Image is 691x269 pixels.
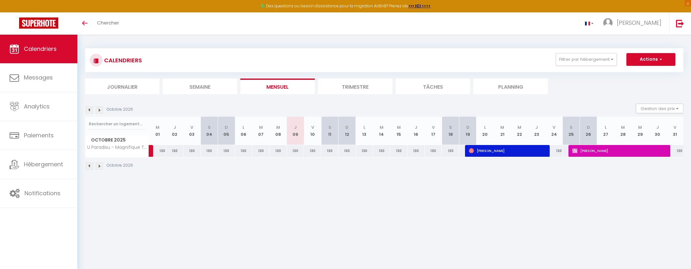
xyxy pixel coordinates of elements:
[638,124,642,130] abbr: M
[390,117,407,145] th: 15
[321,117,338,145] th: 11
[208,124,211,130] abbr: S
[183,145,201,157] div: 130
[156,124,159,130] abbr: M
[587,124,590,130] abbr: D
[390,145,407,157] div: 130
[494,117,511,145] th: 21
[243,124,244,130] abbr: L
[432,124,435,130] abbr: V
[407,145,425,157] div: 130
[85,135,149,145] span: Octobre 2025
[597,117,614,145] th: 27
[270,117,287,145] th: 08
[107,162,133,169] p: Octobre 2025
[19,17,58,29] img: Super Booking
[252,145,270,157] div: 130
[235,145,252,157] div: 130
[363,124,365,130] abbr: L
[408,3,431,9] strong: >>> ICI <<<<
[163,79,237,94] li: Semaine
[149,117,166,145] th: 01
[102,53,142,67] h3: CALENDRIERS
[545,117,562,145] th: 24
[321,145,338,157] div: 130
[149,145,166,157] div: 130
[276,124,280,130] abbr: M
[459,117,476,145] th: 19
[484,124,486,130] abbr: L
[572,145,664,157] span: [PERSON_NAME]
[25,189,60,197] span: Notifications
[373,117,390,145] th: 14
[218,117,235,145] th: 05
[556,53,617,66] button: Filtrer par hébergement
[259,124,263,130] abbr: M
[614,117,631,145] th: 28
[563,117,580,145] th: 25
[407,117,425,145] th: 16
[304,145,321,157] div: 130
[626,53,675,66] button: Actions
[201,145,218,157] div: 130
[396,79,470,94] li: Tâches
[570,124,573,130] abbr: S
[311,124,314,130] abbr: V
[553,124,555,130] abbr: V
[469,145,543,157] span: [PERSON_NAME]
[580,117,597,145] th: 26
[338,145,356,157] div: 130
[24,131,54,139] span: Paiements
[240,79,315,94] li: Mensuel
[449,124,452,130] abbr: S
[345,124,349,130] abbr: D
[631,117,649,145] th: 29
[621,124,625,130] abbr: M
[107,107,133,113] p: Octobre 2025
[442,117,459,145] th: 18
[287,117,304,145] th: 09
[676,19,684,27] img: logout
[89,118,145,130] input: Rechercher un logement...
[605,124,607,130] abbr: L
[218,145,235,157] div: 130
[24,102,50,110] span: Analytics
[304,117,321,145] th: 10
[356,117,373,145] th: 13
[636,104,683,113] button: Gestion des prix
[473,79,548,94] li: Planning
[92,12,124,35] a: Chercher
[617,19,661,27] span: [PERSON_NAME]
[252,117,270,145] th: 07
[666,145,683,157] div: 130
[535,124,538,130] abbr: J
[603,18,613,28] img: ...
[373,145,390,157] div: 130
[500,124,504,130] abbr: M
[425,145,442,157] div: 130
[511,117,528,145] th: 22
[24,45,57,53] span: Calendriers
[415,124,417,130] abbr: J
[190,124,193,130] abbr: V
[166,145,183,157] div: 130
[466,124,469,130] abbr: D
[201,117,218,145] th: 04
[425,117,442,145] th: 17
[24,73,53,81] span: Messages
[656,124,659,130] abbr: J
[598,12,669,35] a: ... [PERSON_NAME]
[166,117,183,145] th: 02
[318,79,392,94] li: Trimestre
[518,124,521,130] abbr: M
[673,124,676,130] abbr: V
[86,145,150,150] span: U Paradisu - Magnifique T4, les pieds dans l'eau
[85,79,159,94] li: Journalier
[476,117,494,145] th: 20
[649,117,666,145] th: 30
[287,145,304,157] div: 130
[183,117,201,145] th: 03
[545,145,562,157] div: 130
[380,124,384,130] abbr: M
[666,117,683,145] th: 31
